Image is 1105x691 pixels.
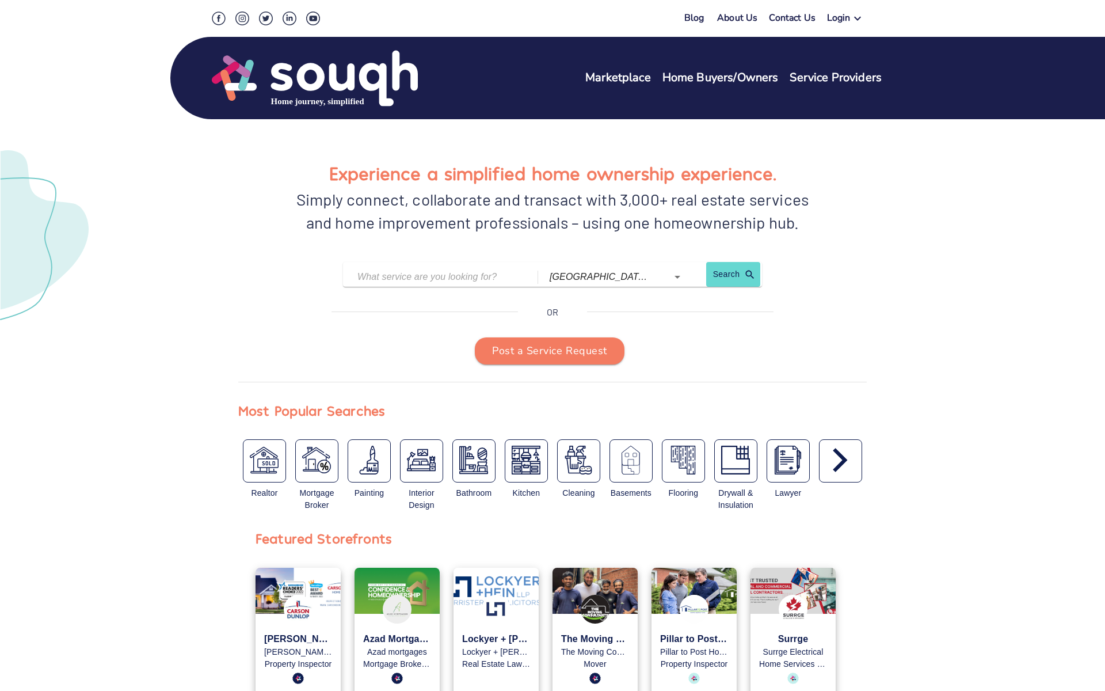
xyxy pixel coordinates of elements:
p: Property Inspector [264,658,332,670]
p: Carson Dunlop Home Inspections [264,646,332,658]
img: Real Estate Lawyer [773,446,802,474]
img: Cleaning Services [564,446,593,474]
div: Real Estate Broker / Agent [238,439,291,516]
img: Mortgage Broker / Agent [302,446,331,474]
img: Bathroom Remodeling [459,446,488,474]
button: Kitchen Remodeling [505,439,548,483]
img: blue badge [589,673,601,684]
img: Flooring [669,446,698,474]
img: Souqh Logo [779,595,807,624]
img: Basements [616,446,645,474]
img: Twitter Social Icon [259,12,273,25]
p: Lockyer + Hein LLP [462,646,530,658]
button: Basements [609,439,653,483]
a: Marketplace [585,70,651,86]
img: Souqh Logo [383,595,411,624]
button: Drywall and Insulation [714,439,757,483]
button: Cleaning Services [557,439,600,483]
button: Real Estate Broker / Agent [243,439,286,483]
div: Cleaning Services [552,439,605,516]
div: Drywall and Insulation [710,439,762,516]
p: Mover [561,658,629,670]
input: Which city? [550,268,652,286]
img: LinkedIn Social Icon [283,12,296,25]
img: Souqh Logo [284,595,313,624]
div: Interior Design [400,487,443,511]
div: Simply connect, collaborate and transact with 3,000+ real estate services and home improvement pr... [291,188,814,234]
button: Real Estate Lawyer [767,439,810,483]
button: Bathroom Remodeling [452,439,496,483]
p: The Moving Consultants [561,646,629,658]
p: Surrge [759,632,827,646]
div: Painters & Decorators [343,439,395,516]
p: Property Inspector [660,658,728,670]
p: Real Estate Lawyer [462,658,530,670]
a: Service Providers [790,70,882,86]
button: Post a Service Request [475,337,624,365]
div: Basements [605,439,657,516]
a: Home Buyers/Owners [662,70,779,86]
img: Drywall and Insulation [721,446,750,474]
img: Facebook Social Icon [212,12,226,25]
p: Pillar to Post Home Inspectors [660,646,728,658]
img: Instagram Social Icon [235,12,249,25]
div: Flooring [657,439,710,516]
a: Contact Us [769,12,816,28]
h1: Experience a simplified home ownership experience. [329,158,776,188]
div: Lawyer [767,487,810,499]
input: What service are you looking for? [357,268,509,286]
img: Souqh Logo [581,595,609,624]
div: Basements [609,487,653,499]
div: Bathroom Remodeling [448,439,500,516]
a: About Us [717,12,757,28]
div: Painting [348,487,391,499]
button: Painters & Decorators [348,439,391,483]
img: Kitchen Remodeling [512,446,540,474]
div: Mortgage Broker [295,487,338,511]
p: Azad mortgages [363,646,431,658]
button: Flooring [662,439,705,483]
p: Azad Mortgages [363,632,431,646]
div: Featured Storefronts [256,527,392,549]
img: Souqh Logo [212,49,418,108]
img: blue badge [787,673,799,684]
span: Post a Service Request [492,342,607,360]
div: Drywall & Insulation [714,487,757,511]
button: Open [669,269,685,285]
div: Cleaning [557,487,600,499]
img: blue badge [391,673,403,684]
img: Souqh Logo [680,595,708,624]
p: The Moving Consultants [561,632,629,646]
div: Most Popular Searches [238,400,385,422]
img: Painters & Decorators [355,446,383,474]
button: Mortgage Broker / Agent [295,439,338,483]
img: blue badge [688,673,700,684]
div: Realtor [243,487,286,499]
p: Lockyer + Hein LLP [462,632,530,646]
p: Home Services Professional [759,658,827,670]
div: Real Estate Lawyer [762,439,814,516]
div: Flooring [662,487,705,499]
p: Surrge Electrical [759,646,827,658]
img: blue badge [292,673,304,684]
p: Mortgage Broker / Agent [363,658,431,670]
p: OR [547,305,558,319]
div: Kitchen [505,487,548,499]
button: Interior Design Services [400,439,443,483]
p: Pillar to Post Home Inspectors - The Gonneau Team [660,632,728,646]
div: Bathroom [452,487,496,499]
div: Interior Design Services [395,439,448,516]
img: Souqh Logo [482,595,510,624]
a: Blog [684,12,704,24]
div: Mortgage Broker / Agent [291,439,343,516]
div: Login [827,12,851,28]
div: Kitchen Remodeling [500,439,552,516]
img: Interior Design Services [407,446,436,474]
img: Real Estate Broker / Agent [250,446,279,474]
p: Carson Dunlop Home Inspections [264,632,332,646]
img: Youtube Social Icon [306,12,320,25]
